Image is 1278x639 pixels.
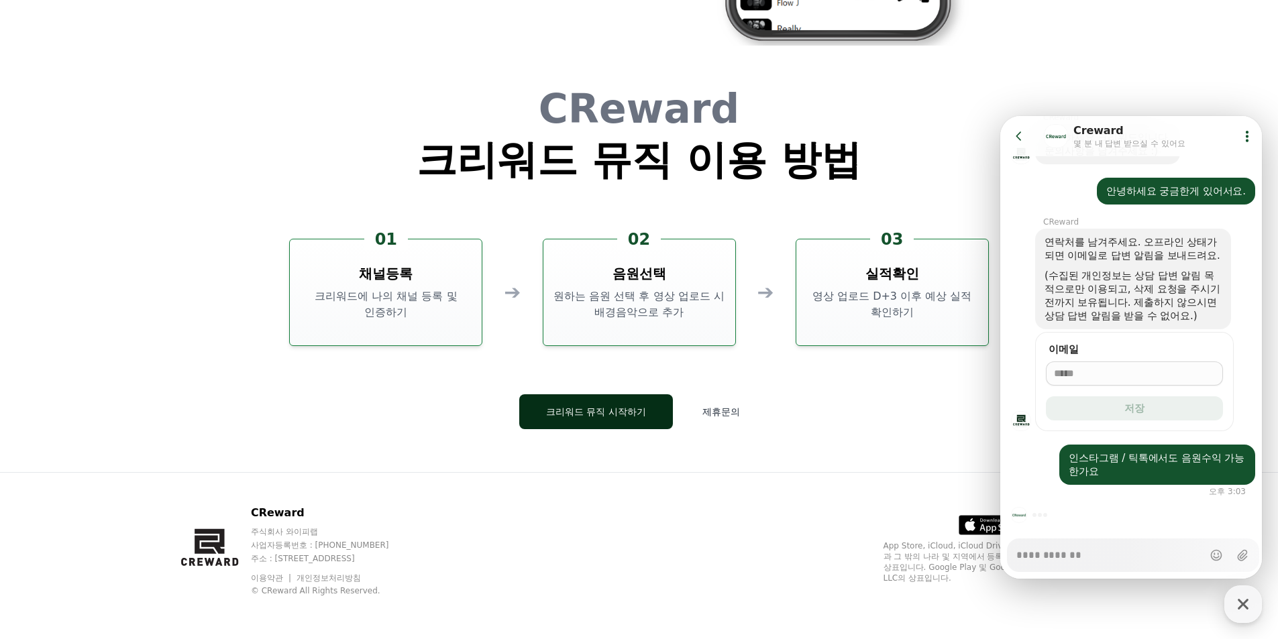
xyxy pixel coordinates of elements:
p: 영상 업로드 D+3 이후 예상 실적 확인하기 [802,288,983,321]
button: 제휴문의 [684,394,759,429]
h3: 실적확인 [865,264,919,283]
h1: 크리워드 뮤직 이용 방법 [417,139,861,180]
div: ➔ [504,280,521,304]
a: 개인정보처리방침 [297,573,361,583]
div: 03 [870,229,914,250]
p: 주식회사 와이피랩 [251,526,415,537]
p: 원하는 음원 선택 후 영상 업로드 시 배경음악으로 추가 [549,288,730,321]
div: 01 [364,229,408,250]
p: App Store, iCloud, iCloud Drive 및 iTunes Store는 미국과 그 밖의 나라 및 지역에서 등록된 Apple Inc.의 서비스 상표입니다. Goo... [884,540,1098,583]
div: 02 [617,229,661,250]
iframe: Channel chat [1000,116,1262,579]
a: 이용약관 [251,573,293,583]
h3: 채널등록 [359,264,413,283]
h1: CReward [417,89,861,129]
button: 크리워드 뮤직 시작하기 [519,394,673,429]
h3: 음원선택 [613,264,666,283]
p: CReward [251,505,415,521]
p: 크리워드에 나의 채널 등록 및 인증하기 [295,288,476,321]
p: 사업자등록번호 : [PHONE_NUMBER] [251,540,415,550]
p: © CReward All Rights Reserved. [251,585,415,596]
p: 주소 : [STREET_ADDRESS] [251,553,415,564]
div: ➔ [757,280,774,304]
